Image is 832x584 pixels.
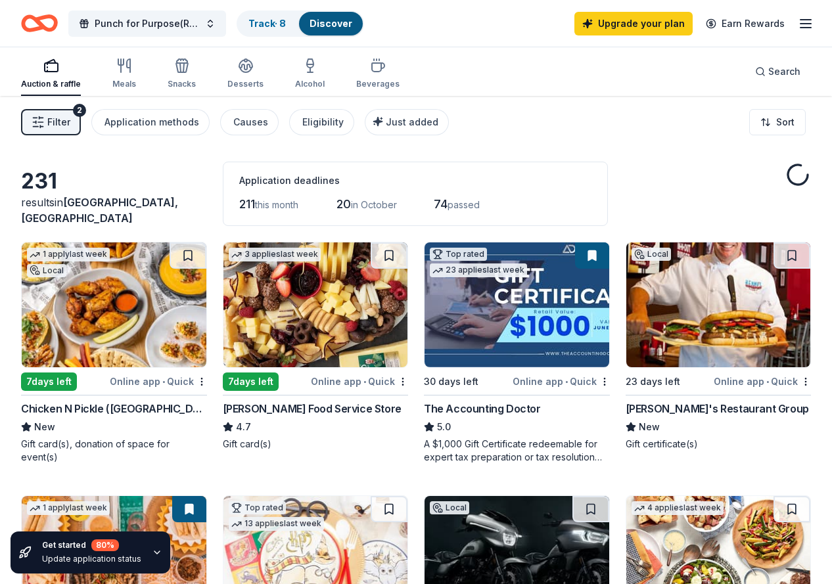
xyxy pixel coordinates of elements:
div: Gift card(s) [223,438,409,451]
div: Online app Quick [513,373,610,390]
button: Meals [112,53,136,96]
img: Image for Kenny's Restaurant Group [626,242,811,367]
div: 231 [21,168,207,194]
button: Eligibility [289,109,354,135]
div: Application deadlines [239,173,591,189]
a: Upgrade your plan [574,12,693,35]
div: Get started [42,539,141,551]
div: Beverages [356,79,400,89]
span: Filter [47,114,70,130]
div: Online app Quick [714,373,811,390]
span: 4.7 [236,419,251,435]
div: 30 days left [424,374,478,390]
span: • [363,376,366,387]
div: Online app Quick [311,373,408,390]
a: Image for Gordon Food Service Store3 applieslast week7days leftOnline app•Quick[PERSON_NAME] Food... [223,242,409,451]
button: Track· 8Discover [237,11,364,37]
a: Image for Kenny's Restaurant GroupLocal23 days leftOnline app•Quick[PERSON_NAME]'s Restaurant Gro... [626,242,812,451]
div: Gift card(s), donation of space for event(s) [21,438,207,464]
div: 4 applies last week [632,501,724,515]
span: in [21,196,178,225]
button: Desserts [227,53,264,96]
span: 211 [239,197,255,211]
span: 74 [434,197,448,211]
img: Image for Chicken N Pickle (Grand Prairie) [22,242,206,367]
div: 23 applies last week [430,263,527,277]
div: [PERSON_NAME]'s Restaurant Group [626,401,809,416]
span: New [34,419,55,435]
div: 23 days left [626,374,680,390]
div: 1 apply last week [27,248,110,261]
div: 7 days left [223,372,279,391]
div: Top rated [229,501,286,514]
div: Auction & raffle [21,79,81,89]
span: passed [448,199,480,210]
div: Top rated [430,248,487,261]
span: • [565,376,568,387]
a: Track· 8 [248,18,286,29]
span: New [639,419,660,435]
div: Chicken N Pickle ([GEOGRAPHIC_DATA]) [21,401,207,416]
div: Eligibility [302,114,344,130]
div: 7 days left [21,372,77,391]
span: this month [255,199,298,210]
span: Punch for Purpose(Round 2): Adaptable Fitness Workshop for Children with Mobile Disabilities [95,16,200,32]
button: Just added [365,109,449,135]
button: Snacks [168,53,196,96]
button: Search [745,58,811,85]
div: 80 % [91,539,119,551]
img: Image for Gordon Food Service Store [223,242,408,367]
div: Update application status [42,554,141,564]
img: Image for The Accounting Doctor [425,242,609,367]
span: Sort [776,114,795,130]
div: Alcohol [295,79,325,89]
button: Sort [749,109,806,135]
div: 1 apply last week [27,501,110,515]
div: 13 applies last week [229,517,324,531]
button: Auction & raffle [21,53,81,96]
a: Image for The Accounting DoctorTop rated23 applieslast week30 days leftOnline app•QuickThe Accoun... [424,242,610,464]
div: Gift certificate(s) [626,438,812,451]
div: Local [430,501,469,514]
button: Causes [220,109,279,135]
div: A $1,000 Gift Certificate redeemable for expert tax preparation or tax resolution services—recipi... [424,438,610,464]
span: Search [768,64,800,79]
div: results [21,194,207,226]
a: Earn Rewards [698,12,793,35]
button: Application methods [91,109,210,135]
span: • [162,376,165,387]
div: Local [632,248,671,261]
div: Desserts [227,79,264,89]
span: • [766,376,769,387]
a: Home [21,8,58,39]
button: Filter2 [21,109,81,135]
span: Just added [386,116,438,127]
button: Punch for Purpose(Round 2): Adaptable Fitness Workshop for Children with Mobile Disabilities [68,11,226,37]
div: 3 applies last week [229,248,321,261]
div: Snacks [168,79,196,89]
a: Image for Chicken N Pickle (Grand Prairie)1 applylast weekLocal7days leftOnline app•QuickChicken ... [21,242,207,464]
div: Online app Quick [110,373,207,390]
div: Meals [112,79,136,89]
span: [GEOGRAPHIC_DATA], [GEOGRAPHIC_DATA] [21,196,178,225]
div: The Accounting Doctor [424,401,541,416]
div: Causes [233,114,268,130]
span: 20 [336,197,351,211]
div: Local [27,264,66,277]
a: Discover [310,18,352,29]
div: [PERSON_NAME] Food Service Store [223,401,402,416]
span: 5.0 [437,419,451,435]
div: Application methods [104,114,199,130]
button: Beverages [356,53,400,96]
span: in October [351,199,397,210]
div: 2 [73,104,86,117]
button: Alcohol [295,53,325,96]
